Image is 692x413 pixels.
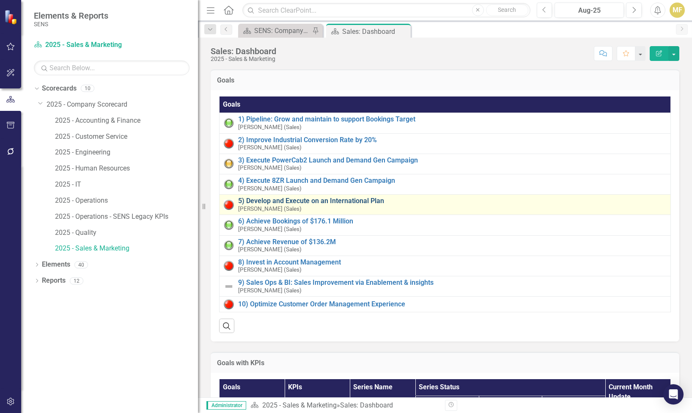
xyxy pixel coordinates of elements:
div: SENS: Company Scorecard [254,25,310,36]
td: Double-Click to Edit Right Click for Context Menu [220,235,671,256]
small: [PERSON_NAME] (Sales) [238,144,302,151]
a: Reports [42,276,66,286]
img: Red: Critical Issues/Off-Track [224,261,234,271]
div: 2025 - Sales & Marketing [211,56,276,62]
div: Sales: Dashboard [342,26,409,37]
a: 2025 - Operations - SENS Legacy KPIs [55,212,198,222]
small: SENS [34,21,108,28]
div: Aug-25 [557,6,621,16]
small: [PERSON_NAME] (Sales) [238,206,302,212]
small: [PERSON_NAME] (Sales) [238,185,302,192]
td: Double-Click to Edit Right Click for Context Menu [220,174,671,195]
img: Not Defined [224,281,234,292]
td: Double-Click to Edit Right Click for Context Menu [220,154,671,174]
a: 2025 - Company Scorecard [47,100,198,110]
a: SENS: Company Scorecard [240,25,310,36]
div: 12 [70,277,83,284]
h3: Goals with KPIs [217,359,673,367]
a: 5) Develop and Execute on an International Plan [238,197,666,205]
input: Search ClearPoint... [242,3,530,18]
small: [PERSON_NAME] (Sales) [238,267,302,273]
td: Double-Click to Edit Right Click for Context Menu [220,113,671,133]
img: Yellow: At Risk/Needs Attention [224,159,234,169]
div: Open Intercom Messenger [663,384,684,405]
span: Administrator [206,401,246,410]
span: Elements & Reports [34,11,108,21]
div: Sales: Dashboard [211,47,276,56]
a: 9) Sales Ops & BI: Sales Improvement via Enablement & insights [238,279,666,286]
a: 2025 - Operations [55,196,198,206]
img: Red: Critical Issues/Off-Track [224,299,234,309]
a: 2025 - Human Resources [55,164,198,173]
a: 2025 - Quality [55,228,198,238]
a: 4) Execute 8ZR Launch and Demand Gen Campaign [238,177,666,184]
small: [PERSON_NAME] (Sales) [238,226,302,232]
button: Aug-25 [555,3,624,18]
td: Double-Click to Edit Right Click for Context Menu [220,297,671,312]
td: Double-Click to Edit Right Click for Context Menu [220,133,671,154]
a: 2) Improve Industrial Conversion Rate by 20% [238,136,666,144]
a: Scorecards [42,84,77,94]
small: [PERSON_NAME] (Sales) [238,124,302,130]
img: Green: On Track [224,240,234,251]
small: [PERSON_NAME] (Sales) [238,165,302,171]
a: 3) Execute PowerCab2 Launch and Demand Gen Campaign [238,157,666,164]
a: 6) Achieve Bookings of $176.1 Million [238,218,666,225]
a: 2025 - IT [55,180,198,190]
a: Elements [42,260,70,270]
a: 2025 - Customer Service [55,132,198,142]
img: Red: Critical Issues/Off-Track [224,138,234,149]
img: ClearPoint Strategy [4,10,19,25]
small: [PERSON_NAME] (Sales) [238,287,302,294]
a: 2025 - Engineering [55,148,198,157]
img: Green: On Track [224,179,234,190]
button: Search [486,4,528,16]
a: 2025 - Sales & Marketing [34,40,140,50]
div: 40 [74,261,88,268]
a: 7) Achieve Revenue of $136.2M [238,238,666,246]
td: Double-Click to Edit Right Click for Context Menu [220,276,671,296]
div: Sales: Dashboard [340,401,393,409]
a: 8) Invest in Account Management [238,259,666,266]
input: Search Below... [34,61,189,75]
a: 2025 - Accounting & Finance [55,116,198,126]
button: MF [670,3,685,18]
td: Double-Click to Edit Right Click for Context Menu [220,195,671,215]
img: Green: On Track [224,220,234,230]
h3: Goals [217,77,673,84]
a: 2025 - Sales & Marketing [262,401,337,409]
a: 10) Optimize Customer Order Management Experience [238,300,666,308]
td: Double-Click to Edit Right Click for Context Menu [220,256,671,276]
div: » [250,401,439,410]
small: [PERSON_NAME] (Sales) [238,246,302,253]
div: 10 [81,85,94,92]
a: 2025 - Sales & Marketing [55,244,198,253]
span: Search [498,6,516,13]
img: Green: On Track [224,118,234,128]
a: 1) Pipeline: Grow and maintain to support Bookings Target [238,116,666,123]
td: Double-Click to Edit Right Click for Context Menu [220,215,671,235]
img: Red: Critical Issues/Off-Track [224,200,234,210]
